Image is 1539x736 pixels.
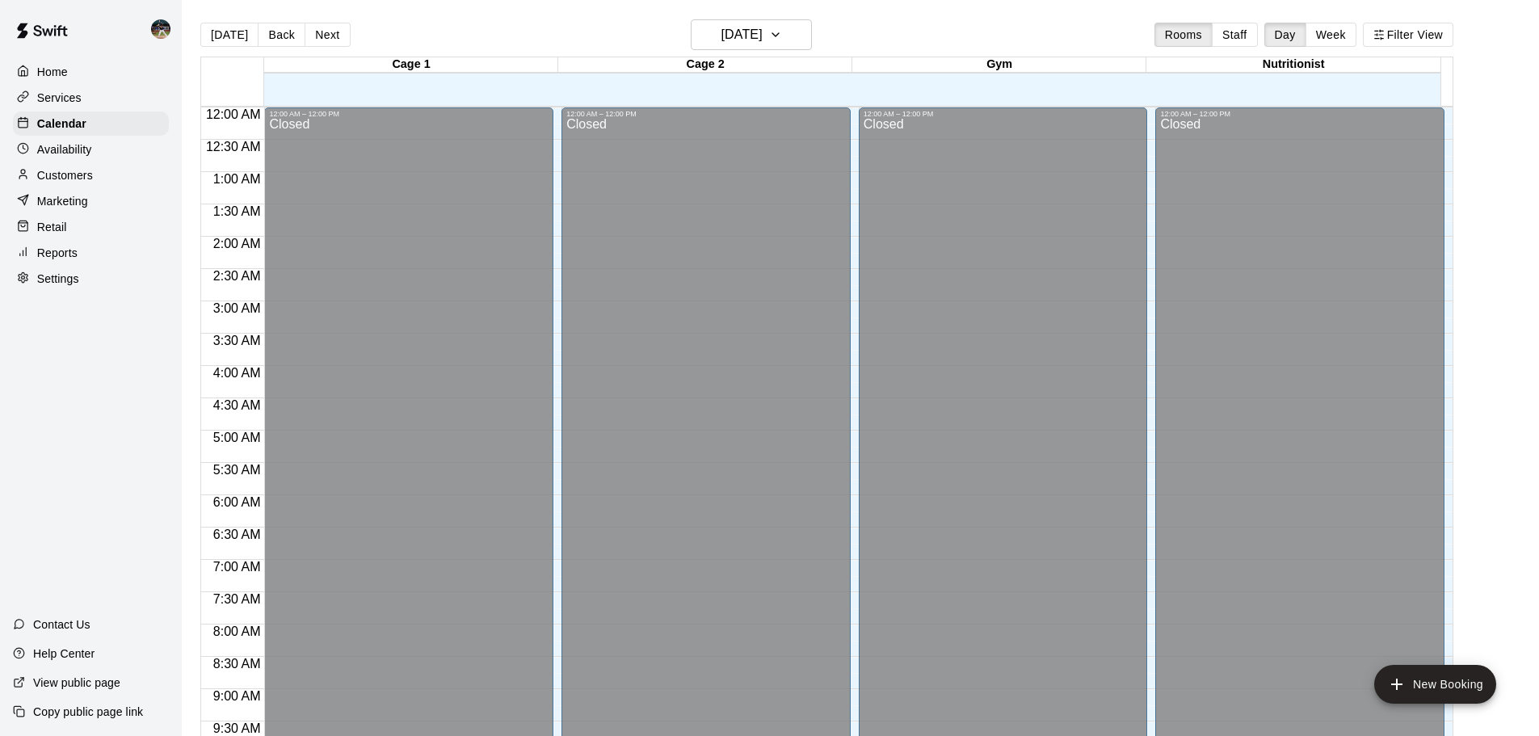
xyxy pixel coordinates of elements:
[37,64,68,80] p: Home
[209,204,265,218] span: 1:30 AM
[13,189,169,213] a: Marketing
[202,140,265,154] span: 12:30 AM
[209,431,265,444] span: 5:00 AM
[566,110,846,118] div: 12:00 AM – 12:00 PM
[852,57,1146,73] div: Gym
[13,163,169,187] a: Customers
[209,689,265,703] span: 9:00 AM
[33,616,90,633] p: Contact Us
[269,110,549,118] div: 12:00 AM – 12:00 PM
[864,110,1143,118] div: 12:00 AM – 12:00 PM
[37,116,86,132] p: Calendar
[151,19,170,39] img: Nolan Gilbert
[209,366,265,380] span: 4:00 AM
[209,560,265,574] span: 7:00 AM
[558,57,852,73] div: Cage 2
[13,215,169,239] a: Retail
[721,23,763,46] h6: [DATE]
[37,90,82,106] p: Services
[209,269,265,283] span: 2:30 AM
[1363,23,1453,47] button: Filter View
[1160,110,1440,118] div: 12:00 AM – 12:00 PM
[13,267,169,291] a: Settings
[264,57,558,73] div: Cage 1
[305,23,350,47] button: Next
[209,237,265,250] span: 2:00 AM
[209,301,265,315] span: 3:00 AM
[33,646,95,662] p: Help Center
[209,592,265,606] span: 7:30 AM
[37,271,79,287] p: Settings
[209,625,265,638] span: 8:00 AM
[1146,57,1440,73] div: Nutritionist
[37,219,67,235] p: Retail
[13,86,169,110] a: Services
[1374,665,1496,704] button: add
[202,107,265,121] span: 12:00 AM
[1154,23,1213,47] button: Rooms
[33,675,120,691] p: View public page
[148,13,182,45] div: Nolan Gilbert
[33,704,143,720] p: Copy public page link
[13,111,169,136] a: Calendar
[258,23,305,47] button: Back
[37,245,78,261] p: Reports
[209,528,265,541] span: 6:30 AM
[37,167,93,183] p: Customers
[1264,23,1306,47] button: Day
[691,19,812,50] button: [DATE]
[37,193,88,209] p: Marketing
[209,463,265,477] span: 5:30 AM
[37,141,92,158] p: Availability
[13,60,169,84] a: Home
[209,172,265,186] span: 1:00 AM
[209,657,265,671] span: 8:30 AM
[209,495,265,509] span: 6:00 AM
[200,23,259,47] button: [DATE]
[209,398,265,412] span: 4:30 AM
[1306,23,1356,47] button: Week
[13,241,169,265] a: Reports
[1212,23,1258,47] button: Staff
[13,137,169,162] a: Availability
[209,334,265,347] span: 3:30 AM
[209,721,265,735] span: 9:30 AM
